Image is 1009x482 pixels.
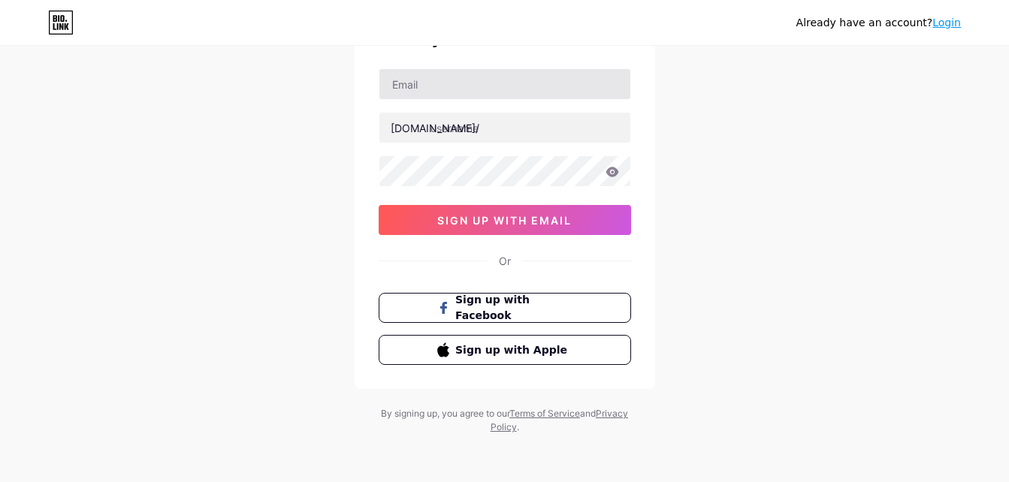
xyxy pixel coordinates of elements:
span: Sign up with Facebook [455,292,572,324]
a: Terms of Service [509,408,580,419]
button: sign up with email [379,205,631,235]
input: username [379,113,630,143]
div: Or [499,253,511,269]
span: sign up with email [437,214,572,227]
div: By signing up, you agree to our and . [377,407,633,434]
button: Sign up with Apple [379,335,631,365]
a: Login [932,17,961,29]
div: [DOMAIN_NAME]/ [391,120,479,136]
input: Email [379,69,630,99]
button: Sign up with Facebook [379,293,631,323]
span: Sign up with Apple [455,342,572,358]
div: Already have an account? [796,15,961,31]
